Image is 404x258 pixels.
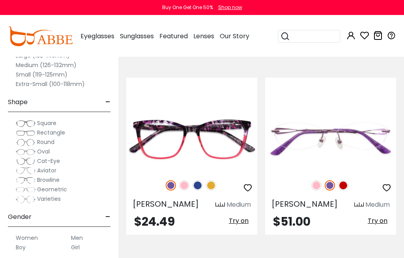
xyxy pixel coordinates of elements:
span: Oval [37,148,50,155]
img: Varieties.png [16,195,36,204]
span: Geometric [37,185,67,193]
img: Yellow [206,180,216,191]
span: - [105,208,110,226]
img: Pink [311,180,322,191]
img: Purple [325,180,335,191]
img: Geometric.png [16,186,36,194]
img: Purple Masser - Acetate ,Universal Bridge Fit [126,106,257,172]
span: Sunglasses [120,32,154,41]
div: Medium [226,200,251,209]
span: - [105,93,110,112]
span: [PERSON_NAME] [271,198,338,209]
div: Medium [365,200,390,209]
span: Our Story [220,32,249,41]
span: [PERSON_NAME] [133,198,199,209]
label: Extra-Small (100-118mm) [16,79,85,89]
span: $24.49 [134,213,175,230]
label: Women [16,233,38,243]
label: Boy [16,243,26,252]
img: Aviator.png [16,167,36,175]
span: $51.00 [273,213,310,230]
img: Square.png [16,120,36,127]
span: Aviator [37,166,56,174]
img: Purple Emma - Titanium ,Adjust Nose Pads [265,106,396,172]
button: Try on [226,216,251,226]
label: Small (119-125mm) [16,70,67,79]
span: Lenses [193,32,214,41]
label: Girl [71,243,80,252]
span: Eyeglasses [80,32,114,41]
label: Men [71,233,83,243]
img: Cat-Eye.png [16,157,36,165]
span: Browline [37,176,60,184]
img: Oval.png [16,148,36,156]
img: size ruler [354,202,364,208]
img: size ruler [215,202,225,208]
span: Round [37,138,54,146]
img: Purple [166,180,176,191]
img: Round.png [16,138,36,146]
button: Try on [365,216,390,226]
img: Red [338,180,348,191]
img: Browline.png [16,176,36,184]
span: Rectangle [37,129,65,136]
img: Rectangle.png [16,129,36,137]
span: Featured [159,32,188,41]
img: Pink [179,180,189,191]
span: Try on [229,216,249,225]
a: Shop now [214,4,242,11]
span: Square [37,119,56,127]
span: Gender [8,208,32,226]
div: Shop now [218,4,242,11]
label: Medium (126-132mm) [16,60,77,70]
img: Blue [193,180,203,191]
span: Cat-Eye [37,157,60,165]
span: Try on [368,216,387,225]
span: Shape [8,93,28,112]
img: abbeglasses.com [8,26,73,46]
div: Buy One Get One 50% [162,4,213,11]
span: Varieties [37,195,61,203]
